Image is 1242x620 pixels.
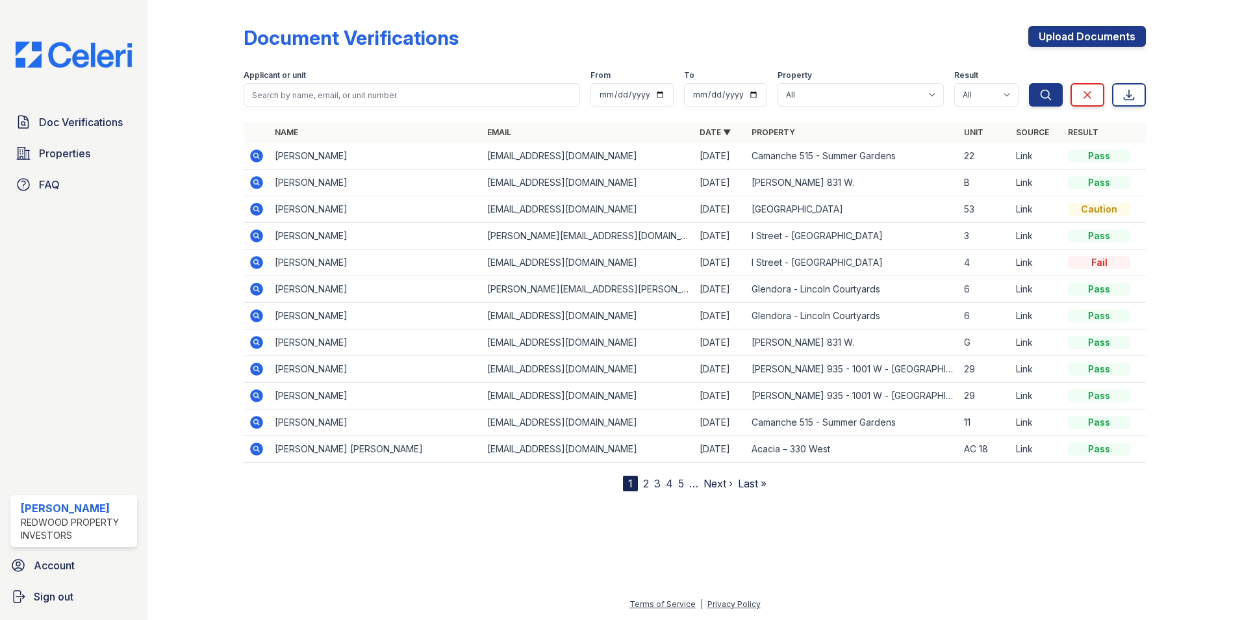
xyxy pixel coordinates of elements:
td: [GEOGRAPHIC_DATA] [746,196,959,223]
td: 22 [959,143,1011,170]
td: [PERSON_NAME] [270,356,482,383]
td: Camanche 515 - Summer Gardens [746,409,959,436]
td: [EMAIL_ADDRESS][DOMAIN_NAME] [482,383,694,409]
td: [EMAIL_ADDRESS][DOMAIN_NAME] [482,143,694,170]
span: Account [34,558,75,573]
td: Link [1011,329,1063,356]
td: [EMAIL_ADDRESS][DOMAIN_NAME] [482,303,694,329]
td: Link [1011,196,1063,223]
a: Doc Verifications [10,109,137,135]
td: [PERSON_NAME] [270,329,482,356]
div: Pass [1068,176,1130,189]
div: Redwood Property Investors [21,516,132,542]
td: [PERSON_NAME] [270,250,482,276]
td: I Street - [GEOGRAPHIC_DATA] [746,223,959,250]
td: Glendora - Lincoln Courtyards [746,303,959,329]
td: [DATE] [694,303,746,329]
div: Pass [1068,149,1130,162]
td: Link [1011,143,1063,170]
td: 6 [959,276,1011,303]
td: 4 [959,250,1011,276]
td: [DATE] [694,409,746,436]
label: Result [954,70,978,81]
div: Pass [1068,389,1130,402]
td: Link [1011,303,1063,329]
label: Applicant or unit [244,70,306,81]
td: [DATE] [694,170,746,196]
span: Properties [39,146,90,161]
a: Account [5,552,142,578]
td: [DATE] [694,223,746,250]
a: FAQ [10,172,137,198]
td: Camanche 515 - Summer Gardens [746,143,959,170]
label: To [684,70,694,81]
td: Acacia – 330 West [746,436,959,463]
td: 29 [959,356,1011,383]
a: Name [275,127,298,137]
a: Sign out [5,584,142,610]
td: I Street - [GEOGRAPHIC_DATA] [746,250,959,276]
td: Link [1011,409,1063,436]
div: Pass [1068,283,1130,296]
td: B [959,170,1011,196]
td: [DATE] [694,196,746,223]
div: Fail [1068,256,1130,269]
td: [DATE] [694,250,746,276]
span: FAQ [39,177,60,192]
a: Properties [10,140,137,166]
a: Email [487,127,511,137]
td: 11 [959,409,1011,436]
div: Pass [1068,336,1130,349]
span: Sign out [34,589,73,604]
span: … [689,476,698,491]
td: [PERSON_NAME] 935 - 1001 W - [GEOGRAPHIC_DATA] Apartments [746,383,959,409]
a: Property [752,127,795,137]
td: [PERSON_NAME] [270,196,482,223]
td: Link [1011,276,1063,303]
td: [DATE] [694,436,746,463]
td: [PERSON_NAME] [270,170,482,196]
a: Upload Documents [1028,26,1146,47]
td: [EMAIL_ADDRESS][DOMAIN_NAME] [482,329,694,356]
td: 6 [959,303,1011,329]
div: Pass [1068,309,1130,322]
td: 29 [959,383,1011,409]
a: Date ▼ [700,127,731,137]
td: [DATE] [694,356,746,383]
td: Link [1011,356,1063,383]
td: [PERSON_NAME] [270,143,482,170]
td: [PERSON_NAME][EMAIL_ADDRESS][PERSON_NAME][DOMAIN_NAME] [482,276,694,303]
a: Last » [738,477,767,490]
td: [DATE] [694,143,746,170]
td: AC 18 [959,436,1011,463]
td: Link [1011,383,1063,409]
td: Link [1011,223,1063,250]
td: Link [1011,170,1063,196]
div: Pass [1068,363,1130,376]
td: [EMAIL_ADDRESS][DOMAIN_NAME] [482,436,694,463]
a: 5 [678,477,684,490]
td: Link [1011,250,1063,276]
span: Doc Verifications [39,114,123,130]
td: Link [1011,436,1063,463]
td: [DATE] [694,329,746,356]
div: | [700,599,703,609]
td: [DATE] [694,383,746,409]
td: [EMAIL_ADDRESS][DOMAIN_NAME] [482,409,694,436]
td: [PERSON_NAME] 935 - 1001 W - [GEOGRAPHIC_DATA] Apartments [746,356,959,383]
td: Glendora - Lincoln Courtyards [746,276,959,303]
a: 2 [643,477,649,490]
td: [PERSON_NAME][EMAIL_ADDRESS][DOMAIN_NAME] [482,223,694,250]
a: Next › [703,477,733,490]
td: 53 [959,196,1011,223]
a: Terms of Service [629,599,696,609]
div: [PERSON_NAME] [21,500,132,516]
label: Property [778,70,812,81]
div: Pass [1068,229,1130,242]
td: [PERSON_NAME] [270,303,482,329]
td: [PERSON_NAME] 831 W. [746,170,959,196]
td: [PERSON_NAME] [270,383,482,409]
a: 4 [666,477,673,490]
td: [PERSON_NAME] [270,223,482,250]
